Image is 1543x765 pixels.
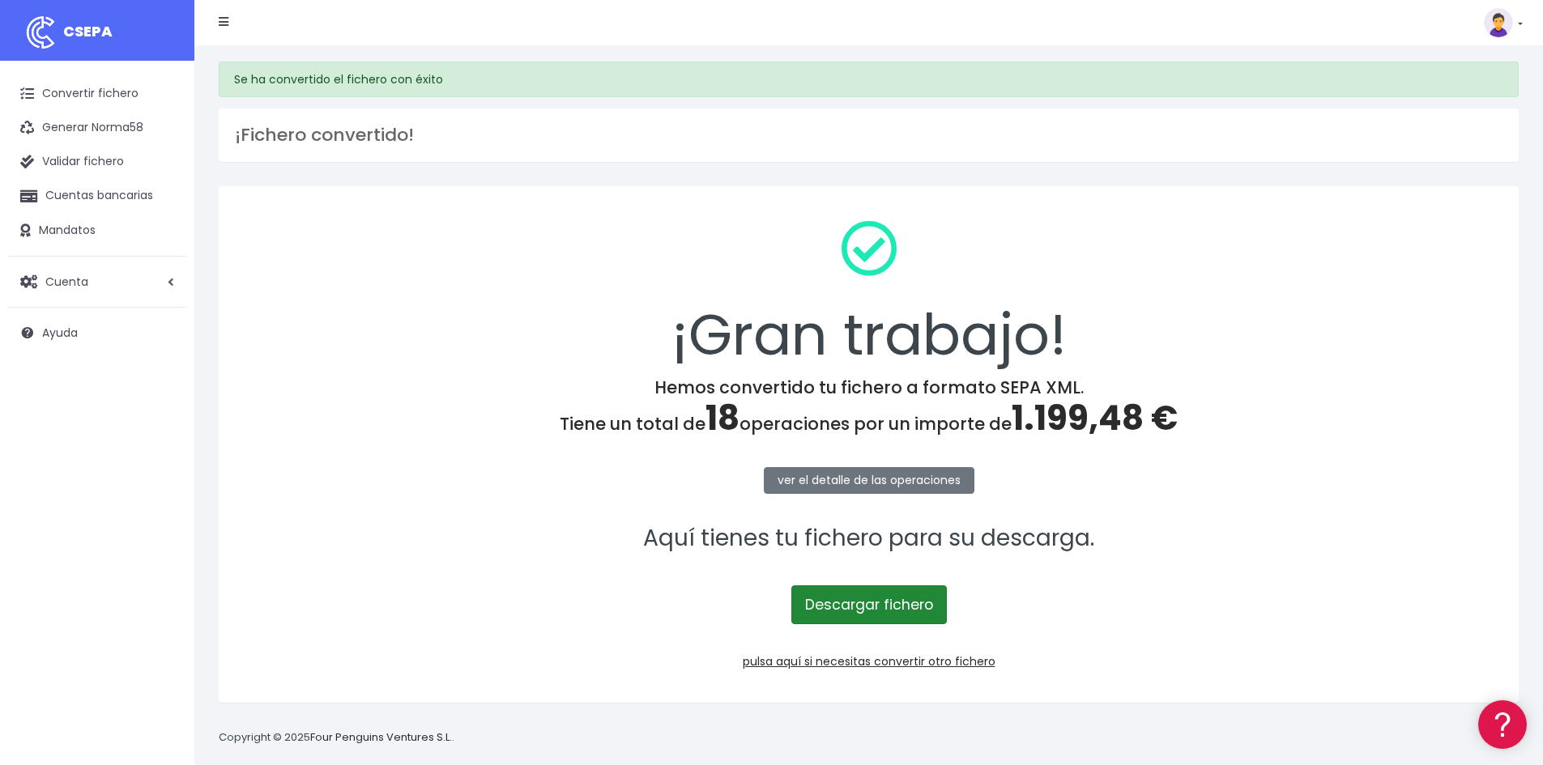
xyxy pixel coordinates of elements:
span: 18 [705,394,740,442]
div: Se ha convertido el fichero con éxito [219,62,1519,97]
a: Descargar fichero [791,585,947,624]
span: CSEPA [63,21,113,41]
a: Mandatos [8,214,186,248]
a: Ayuda [8,316,186,350]
a: Four Penguins Ventures S.L. [310,729,452,745]
a: Cuentas bancarias [8,179,186,213]
img: logo [20,12,61,53]
a: pulsa aquí si necesitas convertir otro fichero [743,653,995,669]
p: Aquí tienes tu fichero para su descarga. [240,521,1498,557]
a: Cuenta [8,265,186,299]
a: Convertir fichero [8,77,186,111]
span: Cuenta [45,273,88,289]
img: profile [1484,8,1513,37]
div: ¡Gran trabajo! [240,207,1498,377]
a: Validar fichero [8,145,186,179]
h3: ¡Fichero convertido! [235,125,1503,146]
h4: Hemos convertido tu fichero a formato SEPA XML. Tiene un total de operaciones por un importe de [240,377,1498,439]
a: Generar Norma58 [8,111,186,145]
span: Ayuda [42,325,78,341]
span: 1.199,48 € [1012,394,1178,442]
p: Copyright © 2025 . [219,729,454,746]
a: ver el detalle de las operaciones [764,467,974,494]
